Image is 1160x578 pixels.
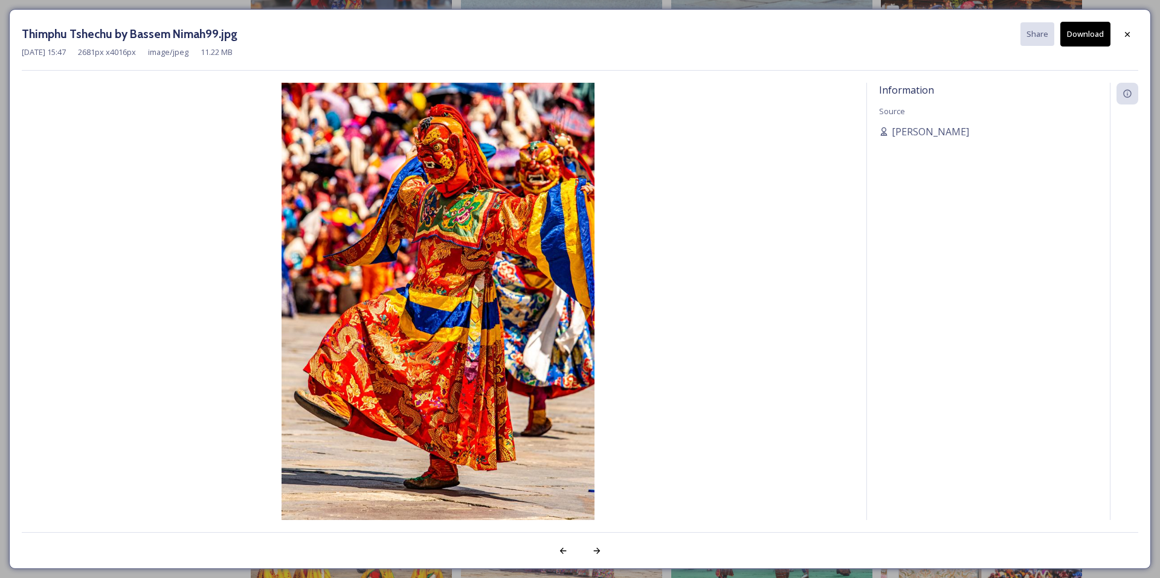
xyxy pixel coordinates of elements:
span: image/jpeg [148,47,188,58]
span: [DATE] 15:47 [22,47,66,58]
span: [PERSON_NAME] [892,124,969,139]
span: Source [879,106,905,117]
h3: Thimphu Tshechu by Bassem Nimah99.jpg [22,25,237,43]
button: Download [1060,22,1110,47]
img: Thimphu%2520Tshechu%2520by%2520Bassem%2520Nimah99.jpg [22,83,854,552]
span: 11.22 MB [201,47,233,58]
span: 2681 px x 4016 px [78,47,136,58]
button: Share [1020,22,1054,46]
span: Information [879,83,934,97]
